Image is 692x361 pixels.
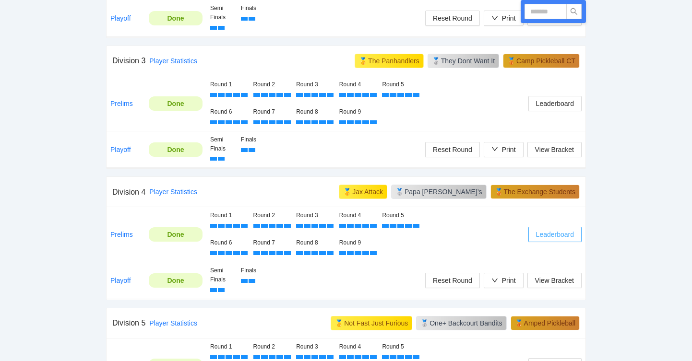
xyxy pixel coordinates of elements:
[343,187,351,197] div: 🥇
[502,144,516,155] div: Print
[210,4,233,22] div: Semi Finals
[253,211,289,220] div: Round 2
[339,80,375,89] div: Round 4
[368,56,419,66] div: The Panhandlers
[382,342,418,351] div: Round 5
[495,187,503,197] div: 🥉
[420,318,429,328] div: 🥈
[491,146,498,152] span: down
[527,142,582,157] button: View Bracket
[149,319,197,327] a: Player Statistics
[253,342,289,351] div: Round 2
[156,144,195,155] div: Done
[112,55,145,67] div: Division 3
[536,98,574,109] span: Leaderboard
[253,107,289,116] div: Round 7
[433,144,472,155] span: Reset Round
[352,187,383,197] div: Jax Attack
[527,273,582,288] button: View Bracket
[535,144,574,155] span: View Bracket
[112,317,145,329] div: Division 5
[210,107,246,116] div: Round 6
[430,318,502,328] div: One+ Backcourt Bandits
[491,277,498,284] span: down
[484,273,524,288] button: Print
[382,211,418,220] div: Round 5
[425,11,480,26] button: Reset Round
[156,98,195,109] div: Done
[433,275,472,286] span: Reset Round
[433,13,472,23] span: Reset Round
[359,56,367,66] div: 🥇
[528,96,582,111] button: Leaderboard
[210,135,233,153] div: Semi Finals
[339,342,375,351] div: Round 4
[502,275,516,286] div: Print
[515,318,523,328] div: 🥉
[210,266,233,284] div: Semi Finals
[528,227,582,242] button: Leaderboard
[524,318,575,328] div: Amped Pickleball
[110,100,133,107] a: Prelims
[382,80,418,89] div: Round 5
[535,275,574,286] span: View Bracket
[516,56,575,66] div: Camp Pickleball CT
[296,238,332,247] div: Round 8
[112,186,145,198] div: Division 4
[339,211,375,220] div: Round 4
[491,15,498,22] span: down
[110,146,131,153] a: Playoff
[296,342,332,351] div: Round 3
[296,107,332,116] div: Round 8
[502,13,516,23] div: Print
[210,342,246,351] div: Round 1
[296,211,332,220] div: Round 3
[110,231,133,238] a: Prelims
[241,4,264,13] div: Finals
[441,56,495,66] div: They Dont Want It
[567,8,581,15] span: search
[253,238,289,247] div: Round 7
[504,187,575,197] div: The Exchange Students
[110,14,131,22] a: Playoff
[241,266,264,275] div: Finals
[425,142,480,157] button: Reset Round
[344,318,408,328] div: Not Fast Just Furious
[149,57,197,65] a: Player Statistics
[210,211,246,220] div: Round 1
[210,80,246,89] div: Round 1
[241,135,264,144] div: Finals
[210,238,246,247] div: Round 6
[484,11,524,26] button: Print
[395,187,404,197] div: 🥈
[156,13,195,23] div: Done
[425,273,480,288] button: Reset Round
[339,238,375,247] div: Round 9
[156,275,195,286] div: Done
[335,318,343,328] div: 🥇
[339,107,375,116] div: Round 9
[405,187,482,197] div: Papa [PERSON_NAME]’s
[253,80,289,89] div: Round 2
[156,229,195,240] div: Done
[484,142,524,157] button: Print
[296,80,332,89] div: Round 3
[149,188,197,196] a: Player Statistics
[110,277,131,284] a: Playoff
[432,56,440,66] div: 🥈
[536,229,574,240] span: Leaderboard
[507,56,515,66] div: 🥉
[566,4,582,19] button: search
